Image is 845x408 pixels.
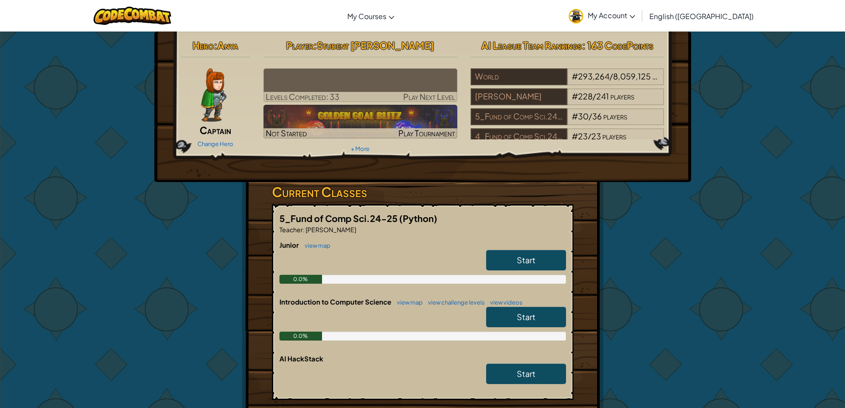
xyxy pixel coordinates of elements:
span: Start [517,255,535,265]
a: My Courses [343,4,399,28]
span: Levels Completed: 33 [266,91,339,102]
img: CodeCombat logo [94,7,171,25]
span: : 163 CodePoints [582,39,653,51]
div: 5_Fund of Comp Sci.24-25 [471,108,567,125]
span: Captain [200,124,231,136]
a: Play Next Level [263,68,457,102]
a: Change Hero [197,140,233,147]
a: English ([GEOGRAPHIC_DATA]) [645,4,758,28]
a: 5_Fund of Comp Sci.24-25#30/36players [471,117,664,127]
span: / [593,91,596,101]
span: players [602,131,626,141]
img: Golden Goal [263,105,457,139]
span: Student [PERSON_NAME] [317,39,434,51]
span: 23 [578,131,588,141]
span: 293,264 [578,71,609,81]
span: Teacher [279,226,303,234]
a: World#293,264/8,059,125players [471,77,664,87]
span: : [303,226,305,234]
a: [PERSON_NAME]#228/241players [471,97,664,107]
span: : [214,39,217,51]
span: players [610,91,634,101]
span: / [589,111,592,121]
span: 8,059,125 [613,71,651,81]
span: AI League Team Rankings [481,39,582,51]
span: 241 [596,91,609,101]
span: 30 [578,111,589,121]
span: / [588,131,591,141]
span: [PERSON_NAME] [305,226,356,234]
div: 0.0% [279,275,322,284]
a: 4_Fund of Comp Sci.24-25#23/23players [471,137,664,147]
a: Not StartedPlay Tournament [263,105,457,139]
div: World [471,68,567,85]
span: # [572,91,578,101]
span: English ([GEOGRAPHIC_DATA]) [649,12,754,21]
a: My Account [564,2,640,30]
img: captain-pose.png [201,68,226,122]
span: 23 [591,131,601,141]
span: Start [517,368,535,379]
h3: Current Classes [272,182,574,202]
a: view videos [486,299,523,306]
span: My Account [588,11,635,20]
span: Player [286,39,313,51]
span: # [572,71,578,81]
span: Not Started [266,128,307,138]
span: Junior [279,241,300,249]
span: / [609,71,613,81]
span: : [313,39,317,51]
span: Hero [193,39,214,51]
div: 4_Fund of Comp Sci.24-25 [471,128,567,145]
span: # [572,111,578,121]
span: 228 [578,91,593,101]
div: 0.0% [279,332,322,341]
a: + More [351,145,369,152]
span: Play Next Level [403,91,455,102]
span: AI HackStack [279,354,323,363]
span: Start [517,312,535,322]
div: [PERSON_NAME] [471,88,567,105]
span: 36 [592,111,602,121]
a: view challenge levels [424,299,485,306]
a: view map [300,242,330,249]
span: Anya [217,39,238,51]
span: # [572,131,578,141]
span: My Courses [347,12,386,21]
span: (Python) [399,213,437,224]
a: Start [486,364,566,384]
span: players [603,111,627,121]
span: 5_Fund of Comp Sci.24-25 [279,213,399,224]
span: Play Tournament [398,128,455,138]
span: Introduction to Computer Science [279,297,393,306]
img: avatar [569,9,583,24]
a: view map [393,299,423,306]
